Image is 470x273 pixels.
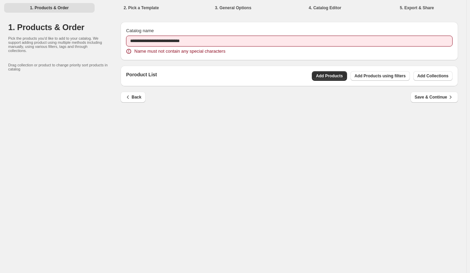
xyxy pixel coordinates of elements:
[355,73,406,79] span: Add Products using filters
[417,73,448,79] span: Add Collections
[415,94,454,101] span: Save & Continue
[8,63,121,71] p: Drag collection or product to change priority sort products in catalog
[411,92,458,103] button: Save & Continue
[134,48,225,55] span: Name must not contain any special characters
[121,92,146,103] button: Back
[316,73,343,79] span: Add Products
[126,71,157,81] p: Poroduct List
[8,22,121,33] h1: 1. Products & Order
[312,71,347,81] button: Add Products
[126,28,154,33] span: Catalog name
[125,94,141,101] span: Back
[413,71,453,81] button: Add Collections
[8,36,107,53] p: Pick the products you'd like to add to your catalog. We support adding product using multiple met...
[350,71,410,81] button: Add Products using filters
